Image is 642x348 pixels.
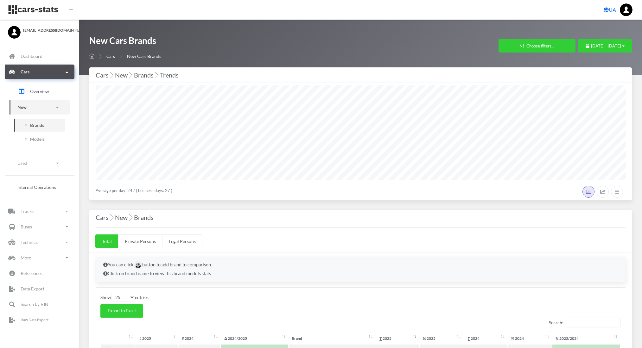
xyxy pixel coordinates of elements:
[23,28,71,33] span: [EMAIL_ADDRESS][DOMAIN_NAME]
[8,26,71,33] a: [EMAIL_ADDRESS][DOMAIN_NAME]
[5,235,74,250] a: Technics
[5,297,74,312] a: Search by VIN
[14,133,65,146] a: Models
[566,318,621,327] input: Search:
[601,3,619,16] a: UA
[5,220,74,234] a: Buses
[21,208,34,215] p: Trucks
[5,266,74,281] a: References
[162,234,202,248] a: Legal Persons
[89,183,632,200] div: Average per day: 242 ( business days: 27 )
[5,251,74,265] a: Moto
[21,223,32,231] p: Buses
[179,333,220,344] th: #&nbsp;2024: activate to sort column ascending
[17,159,27,167] p: Used
[21,270,42,277] p: References
[136,333,178,344] th: #&nbsp;2025: activate to sort column ascending
[5,282,74,296] a: Data Export
[591,43,621,48] span: [DATE] - [DATE]
[21,285,44,293] p: Data Export
[289,333,375,344] th: Brand: activate to sort column ascending
[221,333,288,344] th: Δ&nbsp;2024/2025: activate to sort column ascending
[376,333,419,344] th: ∑&nbsp;2025: activate to sort column ascending
[21,53,42,60] p: Dashboard
[127,53,161,59] span: New Cars Brands
[10,84,70,99] a: Overview
[5,65,74,79] a: Cars
[17,103,27,111] p: New
[8,5,59,15] img: navbar brand
[96,70,626,80] div: Cars New Brands Trends
[499,39,575,53] button: Choose filters...
[96,257,626,282] div: You can click button to add brand to comparison. Click on brand name to view this brand models stats
[118,234,162,248] a: Private Persons
[508,333,552,344] th: %&nbsp;2024: activate to sort column ascending
[30,88,49,95] span: Overview
[111,293,135,302] select: Showentries
[106,54,115,59] a: Cars
[620,3,632,16] img: ...
[552,333,620,344] th: %&nbsp;2025/2024: activate to sort column ascending
[5,49,74,64] a: Dashboard
[10,156,70,170] a: Used
[14,119,65,132] a: Brands
[21,301,48,308] p: Search by VIN
[5,313,74,327] a: Raw Data Export
[10,181,70,194] a: Internal Operations
[21,239,38,246] p: Technics
[5,204,74,219] a: Trucks
[100,293,149,302] label: Show entries
[21,68,29,76] p: Cars
[30,122,44,128] span: Brands
[95,234,118,248] a: Total
[21,254,31,262] p: Moto
[578,39,632,53] button: [DATE] - [DATE]
[89,35,161,50] h1: New Cars Brands
[108,308,136,313] span: Export to Excel
[420,333,463,344] th: %&nbsp;2025: activate to sort column ascending
[30,136,45,142] span: Models
[549,318,621,327] label: Search:
[96,212,626,222] h4: Cars New Brands
[17,184,56,190] span: Internal Operations
[101,333,136,344] th: : activate to sort column ascending
[10,100,70,115] a: New
[464,333,507,344] th: ∑&nbsp;2024: activate to sort column ascending
[100,304,143,318] button: Export to Excel
[21,317,48,324] p: Raw Data Export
